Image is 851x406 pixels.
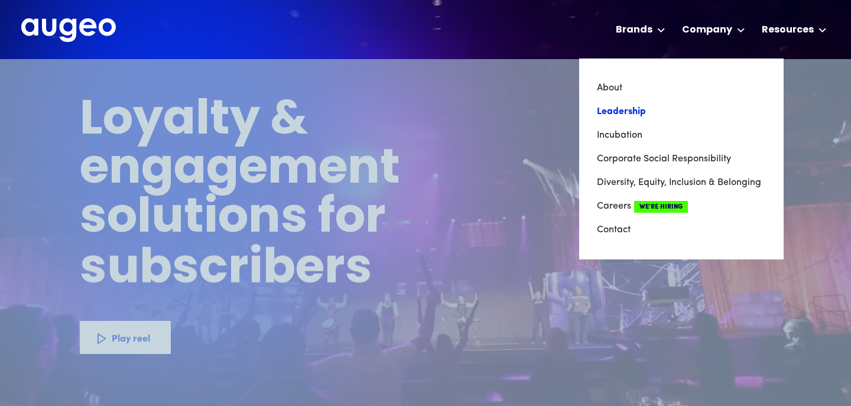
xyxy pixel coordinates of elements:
[634,201,688,213] span: We're Hiring
[597,76,766,100] a: About
[597,124,766,147] a: Incubation
[597,194,766,218] a: CareersWe're Hiring
[616,23,652,37] div: Brands
[762,23,814,37] div: Resources
[21,18,116,43] img: Augeo's full logo in white.
[597,218,766,242] a: Contact
[21,18,116,43] a: home
[597,147,766,171] a: Corporate Social Responsibility
[579,59,784,259] nav: Company
[597,171,766,194] a: Diversity, Equity, Inclusion & Belonging
[597,100,766,124] a: Leadership
[682,23,732,37] div: Company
